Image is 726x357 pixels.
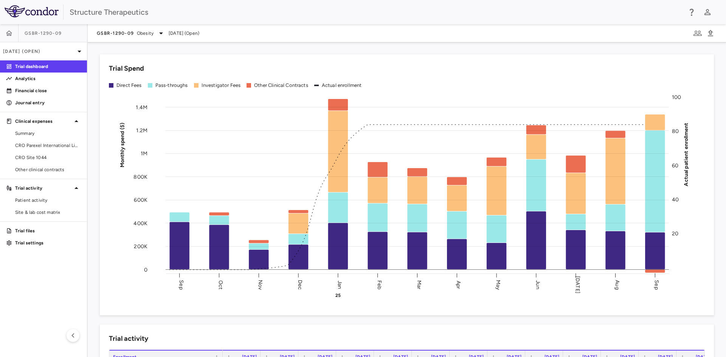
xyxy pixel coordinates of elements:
[15,197,81,204] span: Patient activity
[535,280,541,289] text: Jun
[15,99,81,106] p: Journal entry
[119,122,126,167] tspan: Monthly spend ($)
[254,82,308,89] div: Other Clinical Contracts
[455,280,462,289] text: Apr
[134,197,147,203] tspan: 600K
[15,75,81,82] p: Analytics
[672,94,681,100] tspan: 100
[144,266,147,273] tspan: 0
[217,280,224,289] text: Oct
[202,82,241,89] div: Investigator Fees
[335,293,341,298] text: 25
[155,82,188,89] div: Pass-throughs
[3,48,75,55] p: [DATE] (Open)
[672,128,679,134] tspan: 80
[683,122,689,186] tspan: Actual patient enrollment
[614,280,621,289] text: Aug
[109,63,144,74] h6: Trial Spend
[416,280,422,289] text: Mar
[672,230,678,237] tspan: 20
[322,82,362,89] div: Actual enrollment
[141,150,147,157] tspan: 1M
[133,173,147,180] tspan: 800K
[653,280,660,289] text: Sep
[672,196,679,202] tspan: 40
[15,63,81,70] p: Trial dashboard
[25,30,62,36] span: GSBR-1290-09
[15,130,81,137] span: Summary
[15,142,81,149] span: CRO Parexel International Limited
[15,166,81,173] span: Other clinical contracts
[109,334,148,344] h6: Trial activity
[169,30,199,37] span: [DATE] (Open)
[136,127,147,134] tspan: 1.2M
[297,280,303,289] text: Dec
[133,220,147,226] tspan: 400K
[672,162,678,168] tspan: 60
[257,280,264,290] text: Nov
[376,280,383,289] text: Feb
[15,240,81,246] p: Trial settings
[178,280,185,289] text: Sep
[116,82,142,89] div: Direct Fees
[495,280,501,290] text: May
[15,227,81,234] p: Trial files
[5,5,59,17] img: logo-full-BYUhSk78.svg
[15,154,81,161] span: CRO Site 1044
[136,104,147,110] tspan: 1.4M
[70,6,682,18] div: Structure Therapeutics
[134,243,147,250] tspan: 200K
[137,30,154,37] span: Obesity
[15,118,72,125] p: Clinical expenses
[15,209,81,216] span: Site & lab cost matrix
[574,276,581,294] text: [DATE]
[15,87,81,94] p: Financial close
[15,185,72,192] p: Trial activity
[97,30,134,36] span: GSBR-1290-09
[337,280,343,289] text: Jan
